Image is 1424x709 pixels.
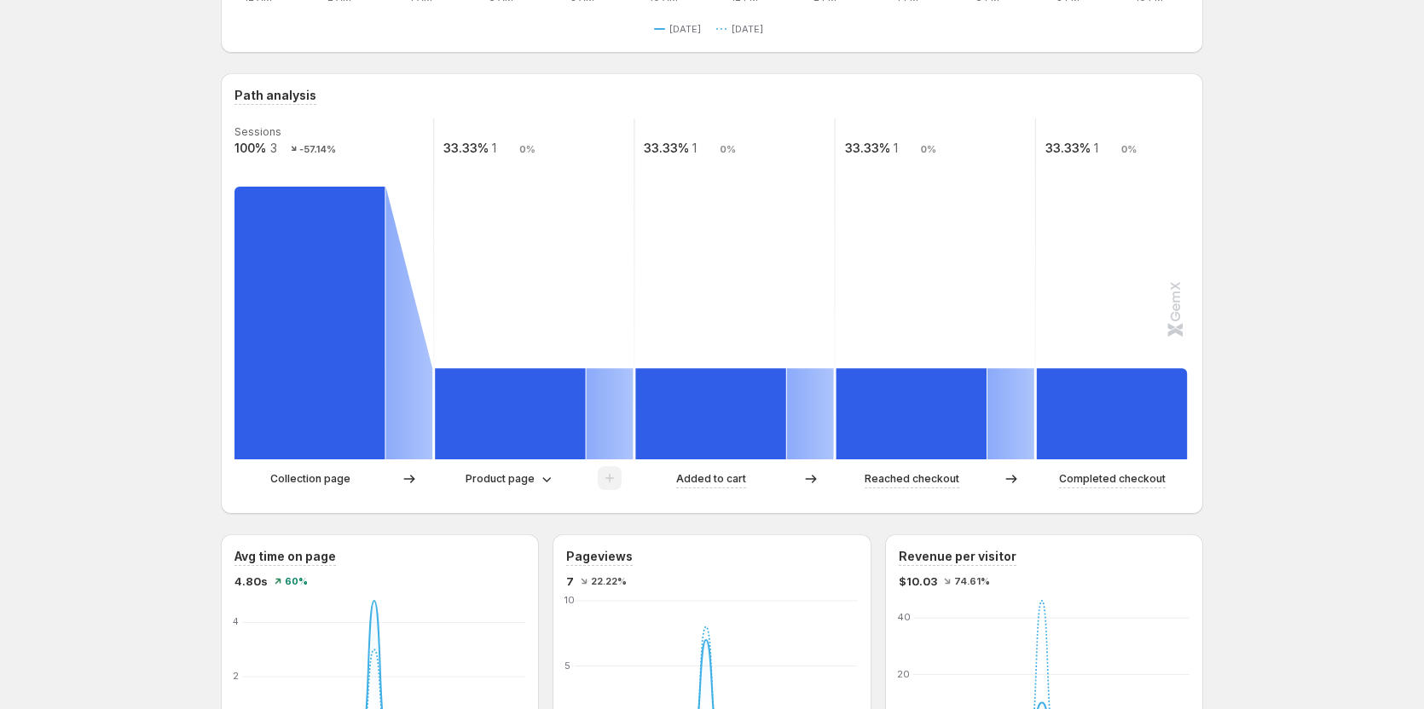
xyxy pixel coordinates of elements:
path: Reached checkout: 1 [836,368,987,459]
span: 74.61% [954,576,990,586]
h3: Revenue per visitor [899,548,1016,565]
text: 1 [894,141,898,155]
path: Completed checkout: 1 [1037,368,1187,459]
text: -57.14% [299,143,336,155]
p: Completed checkout [1059,470,1166,487]
text: 1 [692,141,697,155]
p: Collection page [270,470,350,487]
span: 7 [566,573,574,590]
text: Sessions [234,125,281,138]
text: 33.33% [644,141,689,155]
span: [DATE] [732,22,763,36]
text: 20 [897,668,910,680]
text: 100% [234,141,266,155]
h3: Path analysis [234,87,316,104]
text: 0% [519,143,535,155]
text: 0% [1121,143,1137,155]
text: 0% [921,143,936,155]
text: 3 [270,141,277,155]
text: 33.33% [443,141,489,155]
text: 5 [564,660,570,672]
button: [DATE] [654,19,708,39]
p: Reached checkout [865,470,959,487]
h3: Pageviews [566,548,633,565]
text: 33.33% [845,141,890,155]
span: 4.80s [234,573,268,590]
span: $10.03 [899,573,937,590]
p: Added to cart [676,470,746,487]
text: 2 [233,670,239,682]
span: 60% [285,576,308,586]
path: Product page-aa296c6f389da519: 1 [435,368,585,459]
span: [DATE] [669,22,701,36]
text: 1 [492,141,496,155]
text: 40 [897,611,911,623]
text: 0% [721,143,736,155]
span: 22.22% [591,576,627,586]
text: 33.33% [1045,141,1091,155]
button: [DATE] [716,19,770,39]
h3: Avg time on page [234,548,336,565]
text: 10 [564,594,575,606]
p: Product page [466,470,535,487]
text: 1 [1094,141,1098,155]
text: 4 [233,616,240,628]
path: Added to cart: 1 [635,368,785,459]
